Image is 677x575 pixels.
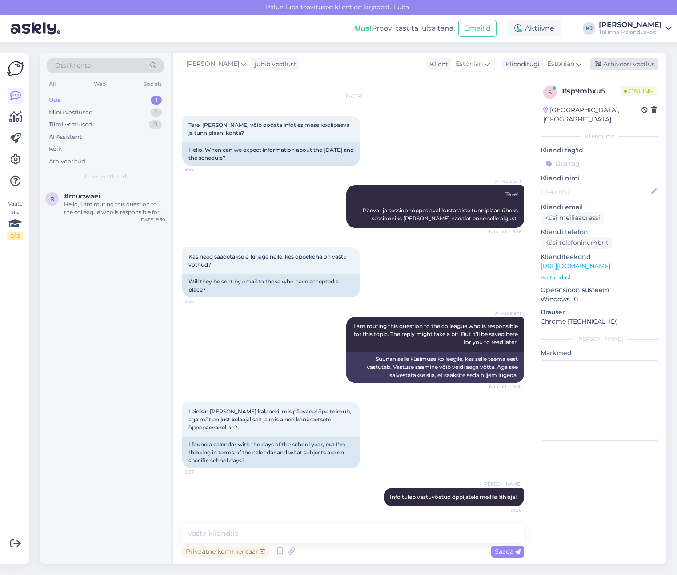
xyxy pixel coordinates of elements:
div: Küsi telefoninumbrit [541,237,612,249]
span: 10:26 [488,507,521,514]
div: Kliendi info [541,132,659,140]
div: Will they be sent by email to those who have accepted a place? [182,274,360,297]
div: Web [92,78,108,90]
div: KJ [583,22,595,35]
div: [DATE] 9:50 [140,216,165,223]
span: Kas need saadetakse e-kirjaga neile, kes õppekoha on vastu võtnud? [188,253,348,268]
span: 9:56 [185,166,218,173]
div: Klienditugi [502,60,540,69]
p: Kliendi email [541,202,659,212]
span: s [549,89,552,96]
div: Vaata siia [7,200,23,240]
span: #rcucwaei [64,192,100,200]
div: Aktiivne [507,20,561,36]
div: Arhiveeritud [49,157,85,166]
div: [GEOGRAPHIC_DATA], [GEOGRAPHIC_DATA] [543,105,641,124]
span: AI Assistent [488,178,521,185]
div: 2 / 3 [7,232,23,240]
p: Brauser [541,308,659,317]
span: Estonian [547,59,574,69]
input: Lisa nimi [541,187,649,197]
p: Kliendi tag'id [541,146,659,155]
div: Privaatne kommentaar [182,546,269,558]
div: Uus [49,96,60,105]
input: Lisa tag [541,157,659,170]
div: [PERSON_NAME] [541,335,659,343]
div: Klient [426,60,448,69]
span: Uued vestlused [85,173,126,181]
button: Emailid [458,20,497,37]
div: 1 [151,96,162,105]
div: Proovi tasuta juba täna: [355,23,455,34]
div: 1 [151,108,162,117]
b: Uus! [355,24,372,32]
div: Hello. When can we expect information about the [DATE] and the schedule? [182,142,360,166]
a: [PERSON_NAME]Tallinna Majanduskool [599,21,672,36]
p: Kliendi telefon [541,227,659,237]
span: I am routing this question to the colleague who is responsible for this topic. The reply might ta... [353,323,519,345]
div: Tiimi vestlused [49,120,92,129]
p: Windows 10 [541,295,659,304]
p: Operatsioonisüsteem [541,285,659,295]
p: Klienditeekond [541,252,659,262]
div: I found a calendar with the days of the school year, but I'm thinking in terms of the calendar an... [182,437,360,468]
span: Leidisin [PERSON_NAME] kalendri, mis päevadel õpe toimub, aga mõtlen just kelaajaliselt ja mis ai... [188,408,353,431]
div: Arhiveeri vestlus [590,58,658,70]
span: 9:56 [185,298,218,304]
span: Saada [495,547,521,555]
span: Tere. [PERSON_NAME] võib oodata infot esimese koolipäeva ja tunniplaani kohta? [188,121,351,136]
div: [PERSON_NAME] [599,21,662,28]
span: Nähtud ✓ 9:56 [488,383,521,390]
div: Küsi meiliaadressi [541,212,604,224]
div: Kõik [49,145,62,154]
span: Info tuleb vastuvõetud õppijatele meilile lähiajal. [390,494,518,500]
span: Online [621,86,657,96]
span: r [50,195,54,202]
a: [URL][DOMAIN_NAME] [541,262,610,270]
span: [PERSON_NAME] [483,481,521,487]
div: Suunan selle küsimuse kolleegile, kes selle teema eest vastutab. Vastuse saamine võib veidi aega ... [346,352,524,383]
img: Askly Logo [7,60,24,77]
div: All [47,78,57,90]
div: Socials [142,78,164,90]
span: Nähtud ✓ 9:56 [488,228,521,235]
span: [PERSON_NAME] [186,59,239,69]
p: Vaata edasi ... [541,274,659,282]
span: Estonian [456,59,483,69]
span: 9:57 [185,469,218,475]
p: Chrome [TECHNICAL_ID] [541,317,659,326]
span: Otsi kliente [55,61,91,70]
p: Kliendi nimi [541,174,659,183]
p: Märkmed [541,348,659,358]
div: [DATE] [182,93,524,101]
span: Luba [391,3,412,11]
div: Minu vestlused [49,108,93,117]
div: Hello, I am routing this question to the colleague who is responsible for this topic. The reply m... [64,200,165,216]
span: AI Assistent [488,310,521,316]
div: Tallinna Majanduskool [599,28,662,36]
div: # sp9mhxu5 [562,86,621,97]
div: AI Assistent [49,133,82,142]
div: juhib vestlust [251,60,296,69]
div: 0 [149,120,162,129]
